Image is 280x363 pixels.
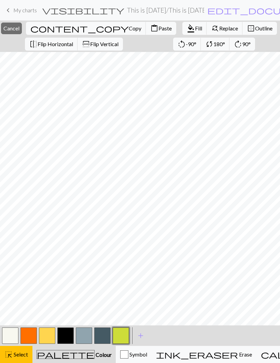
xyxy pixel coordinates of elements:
[255,25,272,31] span: Outline
[90,41,118,47] span: Flip Vertical
[238,351,252,358] span: Erase
[13,351,28,358] span: Select
[182,22,207,35] button: Fill
[1,23,22,34] button: Cancel
[81,40,91,48] span: flip
[38,41,73,47] span: Flip Horizontal
[207,22,243,35] button: Replace
[146,22,176,35] button: Paste
[187,24,195,33] span: format_color_fill
[3,25,19,31] span: Cancel
[178,39,186,49] span: rotate_left
[29,39,38,49] span: flip
[156,350,238,359] span: ink_eraser
[211,24,219,33] span: find_replace
[129,25,141,31] span: Copy
[152,346,256,363] button: Erase
[195,25,202,31] span: Fill
[234,39,242,49] span: rotate_right
[201,38,230,51] button: 180°
[37,350,94,359] span: palette
[116,346,152,363] button: Symbol
[32,346,116,363] button: Colour
[4,350,13,359] span: highlight_alt
[26,22,146,35] button: Copy
[95,351,112,358] span: Colour
[137,331,145,340] span: add
[242,22,277,35] button: Outline
[4,4,37,16] a: My charts
[13,7,37,13] span: My charts
[128,351,147,358] span: Symbol
[173,38,201,51] button: -90°
[205,39,213,49] span: sync
[127,6,204,14] h2: This is [DATE] / This is [DATE]
[30,24,129,33] span: content_copy
[150,24,158,33] span: content_paste
[25,38,78,51] button: Flip Horizontal
[247,24,255,33] span: border_outer
[158,25,172,31] span: Paste
[219,25,238,31] span: Replace
[4,5,12,15] span: keyboard_arrow_left
[78,38,123,51] button: Flip Vertical
[213,41,225,47] span: 180°
[229,38,255,51] button: 90°
[242,41,251,47] span: 90°
[186,41,196,47] span: -90°
[42,5,124,15] span: visibility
